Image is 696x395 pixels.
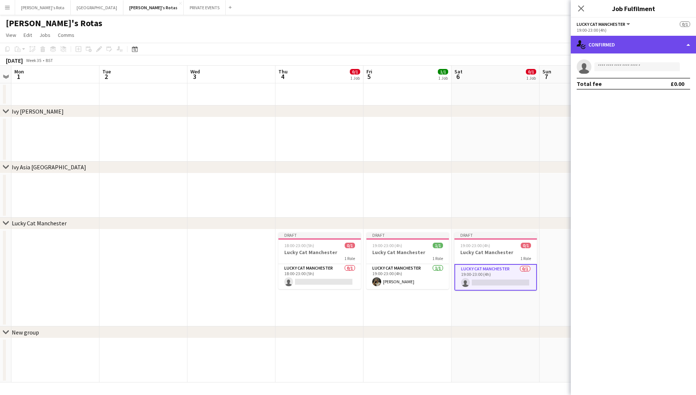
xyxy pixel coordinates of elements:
button: Lucky Cat Manchester [577,21,631,27]
span: Wed [190,68,200,75]
span: 1 Role [344,256,355,261]
span: Week 35 [24,58,43,63]
div: Total fee [577,80,602,87]
span: 1 Role [432,256,443,261]
span: Comms [58,32,74,38]
app-card-role: Lucky Cat Manchester0/118:00-23:00 (5h) [278,264,361,289]
span: Sat [454,68,463,75]
span: 1/1 [438,69,448,75]
span: 0/1 [350,69,360,75]
div: Draft [278,232,361,238]
app-card-role: Lucky Cat Manchester1/119:00-23:00 (4h)[PERSON_NAME] [366,264,449,289]
div: £0.00 [671,80,684,87]
app-job-card: Draft19:00-23:00 (4h)1/1Lucky Cat Manchester1 RoleLucky Cat Manchester1/119:00-23:00 (4h)[PERSON_... [366,232,449,289]
button: [GEOGRAPHIC_DATA] [71,0,123,15]
span: 19:00-23:00 (4h) [460,243,490,248]
div: 1 Job [526,75,536,81]
div: 1 Job [350,75,360,81]
span: Jobs [39,32,50,38]
span: 1/1 [433,243,443,248]
span: View [6,32,16,38]
h3: Lucky Cat Manchester [454,249,537,256]
div: Draft [366,232,449,238]
span: 2 [101,72,111,81]
span: 6 [453,72,463,81]
span: 3 [189,72,200,81]
button: PRIVATE EVENTS [184,0,226,15]
span: 0/1 [526,69,536,75]
span: 4 [277,72,288,81]
button: [PERSON_NAME]'s Rotas [123,0,184,15]
span: Fri [366,68,372,75]
h3: Lucky Cat Manchester [366,249,449,256]
span: 0/1 [521,243,531,248]
span: Edit [24,32,32,38]
h3: Job Fulfilment [571,4,696,13]
div: Lucky Cat Manchester [12,219,67,227]
span: 0/1 [680,21,690,27]
button: [PERSON_NAME]'s Rota [15,0,71,15]
div: BST [46,58,53,63]
span: 5 [365,72,372,81]
div: Ivy [PERSON_NAME] [12,108,64,115]
a: View [3,30,19,40]
span: 1 [13,72,24,81]
div: 19:00-23:00 (4h) [577,27,690,33]
app-job-card: Draft19:00-23:00 (4h)0/1Lucky Cat Manchester1 RoleLucky Cat Manchester0/119:00-23:00 (4h) [454,232,537,291]
app-card-role: Lucky Cat Manchester0/119:00-23:00 (4h) [454,264,537,291]
div: Draft [454,232,537,238]
div: [DATE] [6,57,23,64]
span: Mon [14,68,24,75]
a: Comms [55,30,77,40]
span: Tue [102,68,111,75]
a: Jobs [36,30,53,40]
span: 19:00-23:00 (4h) [372,243,402,248]
app-job-card: Draft18:00-23:00 (5h)0/1Lucky Cat Manchester1 RoleLucky Cat Manchester0/118:00-23:00 (5h) [278,232,361,289]
span: 7 [541,72,551,81]
span: 0/1 [345,243,355,248]
div: New group [12,329,39,336]
div: 1 Job [438,75,448,81]
span: Thu [278,68,288,75]
a: Edit [21,30,35,40]
div: Ivy Asia [GEOGRAPHIC_DATA] [12,164,86,171]
span: 1 Role [520,256,531,261]
h1: [PERSON_NAME]'s Rotas [6,18,102,29]
h3: Lucky Cat Manchester [278,249,361,256]
div: Confirmed [571,36,696,53]
span: Lucky Cat Manchester [577,21,625,27]
span: Sun [542,68,551,75]
span: 18:00-23:00 (5h) [284,243,314,248]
